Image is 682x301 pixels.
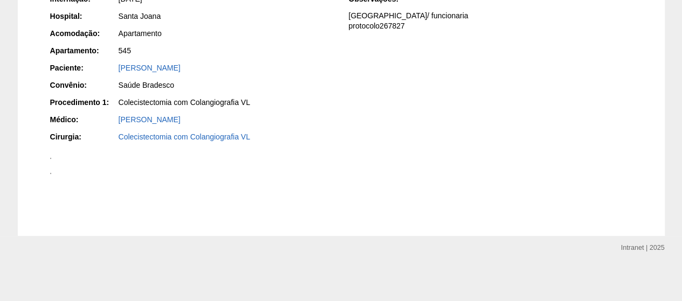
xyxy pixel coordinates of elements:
[119,115,181,124] a: [PERSON_NAME]
[50,114,118,125] div: Médico:
[50,97,118,108] div: Procedimento 1:
[50,45,118,56] div: Apartamento:
[50,11,118,22] div: Hospital:
[50,80,118,90] div: Convênio:
[50,62,118,73] div: Paciente:
[119,97,334,108] div: Colecistectomia com Colangiografia VL
[119,132,250,141] a: Colecistectomia com Colangiografia VL
[119,28,334,39] div: Apartamento
[348,11,632,31] p: [GEOGRAPHIC_DATA]/ funcionaria protocolo267827
[621,242,665,253] div: Intranet | 2025
[50,131,118,142] div: Cirurgia:
[119,11,334,22] div: Santa Joana
[119,64,181,72] a: [PERSON_NAME]
[119,45,334,56] div: 545
[50,28,118,39] div: Acomodação:
[119,80,334,90] div: Saúde Bradesco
